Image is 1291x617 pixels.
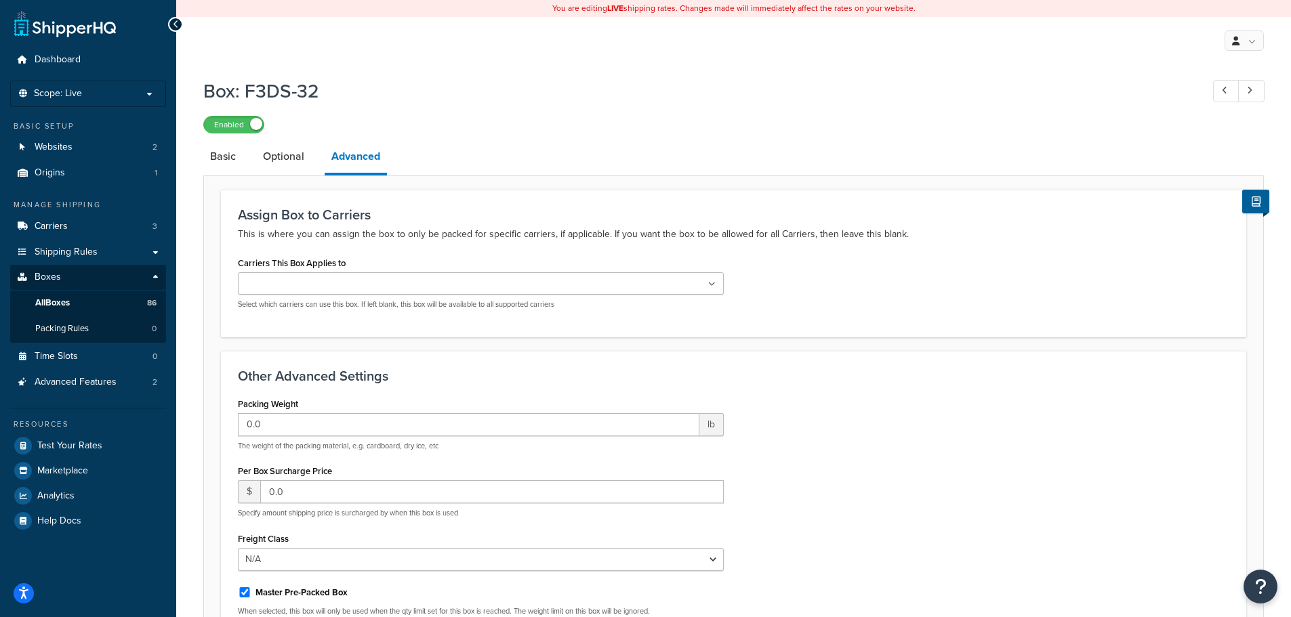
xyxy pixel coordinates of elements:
[1238,80,1265,102] a: Next Record
[37,515,81,527] span: Help Docs
[238,508,724,518] p: Specify amount shipping price is surcharged by when this box is used
[35,167,65,179] span: Origins
[238,399,298,409] label: Packing Weight
[10,240,166,265] a: Shipping Rules
[204,116,264,133] label: Enabled
[152,377,157,388] span: 2
[238,207,1229,222] h3: Assign Box to Carriers
[10,316,166,341] a: Packing Rules0
[10,459,166,483] a: Marketplace
[35,54,81,66] span: Dashboard
[152,351,157,362] span: 0
[10,370,166,395] li: Advanced Features
[10,214,166,239] li: Carriers
[699,413,724,436] span: lb
[37,465,88,477] span: Marketplace
[10,370,166,395] a: Advanced Features2
[238,534,289,544] label: Freight Class
[34,88,82,100] span: Scope: Live
[1244,570,1277,603] button: Open Resource Center
[37,440,102,452] span: Test Your Rates
[35,272,61,283] span: Boxes
[10,433,166,458] a: Test Your Rates
[152,221,157,232] span: 3
[10,47,166,72] a: Dashboard
[10,344,166,369] li: Time Slots
[203,140,243,173] a: Basic
[1242,190,1269,213] button: Show Help Docs
[203,78,1188,104] h1: Box: F3DS-32
[1213,80,1239,102] a: Previous Record
[607,2,623,14] b: LIVE
[35,221,68,232] span: Carriers
[238,226,1229,242] p: This is where you can assign the box to only be packed for specific carriers, if applicable. If y...
[10,199,166,211] div: Manage Shipping
[10,265,166,342] li: Boxes
[10,135,166,160] li: Websites
[35,351,78,362] span: Time Slots
[10,291,166,316] a: AllBoxes86
[238,441,724,451] p: The weight of the packing material, e.g. cardboard, dry ice, etc
[10,316,166,341] li: Packing Rules
[10,214,166,239] a: Carriers3
[10,161,166,186] a: Origins1
[238,258,346,268] label: Carriers This Box Applies to
[152,142,157,153] span: 2
[10,265,166,290] a: Boxes
[35,323,89,335] span: Packing Rules
[325,140,387,175] a: Advanced
[10,135,166,160] a: Websites2
[10,509,166,533] a: Help Docs
[238,299,724,310] p: Select which carriers can use this box. If left blank, this box will be available to all supporte...
[155,167,157,179] span: 1
[10,161,166,186] li: Origins
[10,344,166,369] a: Time Slots0
[10,419,166,430] div: Resources
[37,490,75,502] span: Analytics
[238,606,724,616] p: When selected, this box will only be used when the qty limit set for this box is reached. The wei...
[35,142,73,153] span: Websites
[256,140,311,173] a: Optional
[152,323,157,335] span: 0
[255,587,348,599] label: Master Pre-Packed Box
[35,297,70,309] span: All Boxes
[238,368,1229,383] h3: Other Advanced Settings
[10,484,166,508] a: Analytics
[10,121,166,132] div: Basic Setup
[238,480,260,503] span: $
[35,377,117,388] span: Advanced Features
[147,297,157,309] span: 86
[238,466,332,476] label: Per Box Surcharge Price
[35,247,98,258] span: Shipping Rules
